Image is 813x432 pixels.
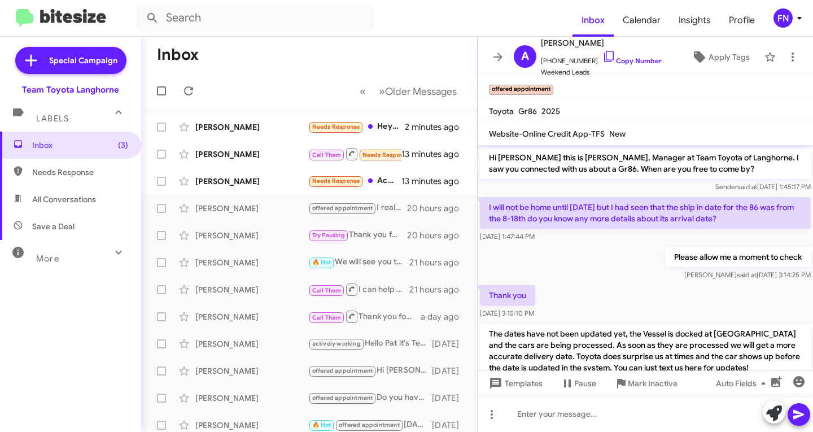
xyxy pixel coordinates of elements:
[707,373,779,394] button: Auto Fields
[195,392,308,404] div: [PERSON_NAME]
[541,36,662,50] span: [PERSON_NAME]
[480,309,534,317] span: [DATE] 3:15:10 PM
[764,8,801,28] button: FN
[32,221,75,232] span: Save a Deal
[312,394,373,402] span: offered appointment
[195,203,308,214] div: [PERSON_NAME]
[32,139,128,151] span: Inbox
[308,309,421,324] div: Thank you for calling in! If you would like to visit with us, please call me at [PHONE_NUMBER] an...
[195,338,308,350] div: [PERSON_NAME]
[681,47,759,67] button: Apply Tags
[709,47,750,67] span: Apply Tags
[628,373,677,394] span: Mark Inactive
[362,151,410,159] span: Needs Response
[49,55,117,66] span: Special Campaign
[308,202,407,215] div: I really appreciate
[737,270,757,279] span: said at
[401,176,468,187] div: 13 minutes ago
[737,182,757,191] span: said at
[157,46,199,64] h1: Inbox
[379,84,385,98] span: »
[489,85,553,95] small: offered appointment
[541,106,560,116] span: 2025
[353,80,373,103] button: Previous
[308,174,401,187] div: Actually looking to purchase a tesla
[385,85,457,98] span: Older Messages
[312,204,373,212] span: offered appointment
[480,232,535,241] span: [DATE] 1:47:44 PM
[421,311,468,322] div: a day ago
[670,4,720,37] a: Insights
[195,420,308,431] div: [PERSON_NAME]
[353,80,464,103] nav: Page navigation example
[308,229,407,242] div: Thank you for understanding
[541,67,662,78] span: Weekend Leads
[489,129,605,139] span: Website-Online Credit App-TFS
[720,4,764,37] a: Profile
[195,176,308,187] div: [PERSON_NAME]
[487,373,543,394] span: Templates
[521,47,529,66] span: A
[312,177,360,185] span: Needs Response
[339,421,400,429] span: offered appointment
[432,338,468,350] div: [DATE]
[405,121,468,133] div: 2 minutes ago
[308,418,432,431] div: [DATE] at 10:30am works perfectly for the evaluation! We are located in the sales building. [STRE...
[195,149,308,160] div: [PERSON_NAME]
[312,123,360,130] span: Needs Response
[308,364,432,377] div: Hi [PERSON_NAME] this is [PERSON_NAME], Manager at Team Toyota of Langhorne. I just wanted to che...
[15,47,126,74] a: Special Campaign
[36,254,59,264] span: More
[32,167,128,178] span: Needs Response
[572,4,614,37] a: Inbox
[312,232,345,239] span: Try Pausing
[716,373,770,394] span: Auto Fields
[407,230,468,241] div: 20 hours ago
[312,340,361,347] span: actively working
[541,50,662,67] span: [PHONE_NUMBER]
[432,420,468,431] div: [DATE]
[195,284,308,295] div: [PERSON_NAME]
[432,365,468,377] div: [DATE]
[518,106,537,116] span: Gr86
[312,287,342,294] span: Call Them
[137,5,374,32] input: Search
[574,373,596,394] span: Pause
[665,247,811,267] p: Please allow me a moment to check
[409,257,468,268] div: 21 hours ago
[401,149,468,160] div: 13 minutes ago
[609,129,626,139] span: New
[480,147,811,179] p: Hi [PERSON_NAME] this is [PERSON_NAME], Manager at Team Toyota of Langhorne. I saw you connected ...
[372,80,464,103] button: Next
[715,182,811,191] span: Sender [DATE] 1:45:17 PM
[22,84,119,95] div: Team Toyota Langhorne
[478,373,552,394] button: Templates
[308,391,432,404] div: Do you have any new grand Highlander hybrids available?
[195,230,308,241] div: [PERSON_NAME]
[312,367,373,374] span: offered appointment
[480,197,811,229] p: I will not be home until [DATE] but I had seen that the ship in date for the 86 was from the 8-18...
[312,151,342,159] span: Call Them
[308,120,405,133] div: Hey [PERSON_NAME], thanks for reaching out, I am looking to trade in my [US_STATE], but not until...
[602,56,662,65] a: Copy Number
[684,270,811,279] span: [PERSON_NAME] [DATE] 3:14:25 PM
[195,311,308,322] div: [PERSON_NAME]
[489,106,514,116] span: Toyota
[308,147,401,161] div: Inbound Call
[308,282,409,296] div: I can help you schedule an appointment to discuss the Rav4. When are you available to visit the d...
[407,203,468,214] div: 20 hours ago
[432,392,468,404] div: [DATE]
[614,4,670,37] a: Calendar
[552,373,605,394] button: Pause
[308,256,409,269] div: We will see you then, thank you!
[312,421,331,429] span: 🔥 Hot
[312,314,342,321] span: Call Them
[195,121,308,133] div: [PERSON_NAME]
[308,337,432,350] div: Hello Pat it's Team Toyota of Langhorne. Unfortunately we are not able to accept the offer of $28...
[480,285,535,306] p: Thank you
[312,259,331,266] span: 🔥 Hot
